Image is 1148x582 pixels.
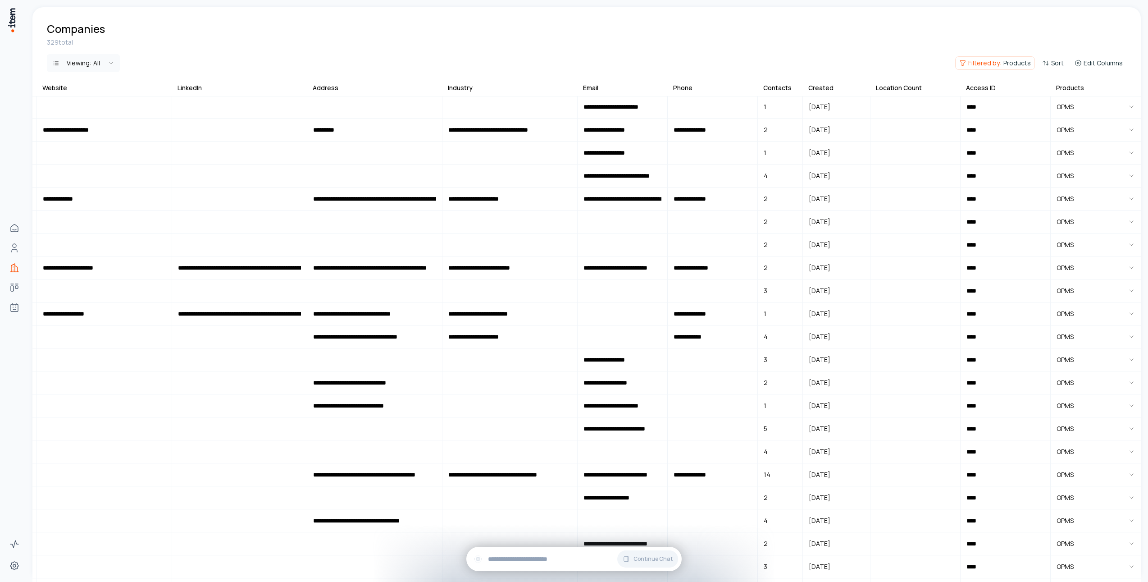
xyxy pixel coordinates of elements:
span: OPMS [1057,102,1074,111]
span: OPMS [1057,470,1074,479]
span: [DATE] [803,464,836,485]
button: Filtered by:Products [955,56,1035,70]
span: 4 [758,510,773,531]
span: 2 [758,372,773,393]
span: [DATE] [803,487,836,508]
span: [DATE] [803,349,836,370]
span: 4 [758,326,773,347]
span: [DATE] [803,96,836,117]
span: OPMS [1057,378,1074,387]
a: Home [5,219,23,237]
div: Email [583,83,598,92]
button: OPMS [1051,96,1140,118]
img: Item Brain Logo [7,7,16,33]
h1: Companies [47,22,105,36]
span: OPMS [1057,171,1074,180]
span: 14 [758,464,776,485]
a: Agents [5,298,23,316]
span: [DATE] [803,234,836,255]
span: Filtered by: [968,59,1002,68]
button: OPMS [1051,441,1140,463]
span: OPMS [1057,516,1074,525]
div: 329 total [47,38,1126,47]
span: [DATE] [803,395,836,416]
button: OPMS [1051,119,1140,141]
span: OPMS [1057,562,1074,571]
span: OPMS [1057,401,1074,410]
button: OPMS [1051,372,1140,394]
span: [DATE] [803,556,836,577]
button: OPMS [1051,349,1140,371]
button: OPMS [1051,211,1140,233]
a: Deals [5,279,23,297]
span: [DATE] [803,257,836,278]
span: [DATE] [803,418,836,439]
span: OPMS [1057,125,1074,134]
span: OPMS [1057,355,1074,364]
span: [DATE] [803,280,836,301]
div: Industry [448,83,473,92]
div: Phone [673,83,692,92]
span: 4 [758,441,773,462]
span: OPMS [1057,194,1074,203]
span: OPMS [1057,332,1074,341]
button: OPMS [1051,257,1140,279]
button: OPMS [1051,142,1140,164]
span: Edit Columns [1084,59,1123,68]
span: 3 [758,349,773,370]
span: 2 [758,211,773,232]
span: 1 [758,303,772,324]
span: [DATE] [803,211,836,232]
button: OPMS [1051,188,1140,210]
div: Contacts [763,83,792,92]
button: OPMS [1051,418,1140,440]
span: 3 [758,556,773,577]
button: OPMS [1051,556,1140,577]
span: OPMS [1057,424,1074,433]
div: Access ID [966,83,996,92]
span: OPMS [1057,447,1074,456]
span: 2 [758,234,773,255]
a: Activity [5,535,23,553]
button: OPMS [1051,234,1140,256]
span: [DATE] [803,165,836,186]
span: [DATE] [803,188,836,209]
span: OPMS [1057,539,1074,548]
button: Edit Columns [1071,57,1126,69]
span: Products [1003,59,1031,68]
div: Website [42,83,67,92]
button: OPMS [1051,165,1140,187]
span: OPMS [1057,309,1074,318]
span: 2 [758,487,773,508]
button: OPMS [1051,303,1140,325]
span: OPMS [1057,263,1074,272]
span: [DATE] [803,326,836,347]
a: People [5,239,23,257]
button: OPMS [1051,280,1140,302]
span: 3 [758,280,773,301]
span: Continue Chat [633,555,673,563]
span: 1 [758,142,772,163]
span: [DATE] [803,510,836,531]
span: 1 [758,395,772,416]
span: [DATE] [803,372,836,393]
span: OPMS [1057,240,1074,249]
div: Location Count [876,83,922,92]
span: 5 [758,418,773,439]
span: OPMS [1057,493,1074,502]
span: OPMS [1057,217,1074,226]
span: [DATE] [803,533,836,554]
div: Viewing: [67,59,100,68]
span: 2 [758,533,773,554]
span: [DATE] [803,142,836,163]
span: [DATE] [803,303,836,324]
button: OPMS [1051,510,1140,532]
a: Settings [5,557,23,575]
div: Continue Chat [466,547,682,571]
span: 2 [758,188,773,209]
span: OPMS [1057,286,1074,295]
button: OPMS [1051,395,1140,417]
button: OPMS [1051,487,1140,509]
button: Continue Chat [617,550,678,568]
button: Sort [1039,57,1067,69]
